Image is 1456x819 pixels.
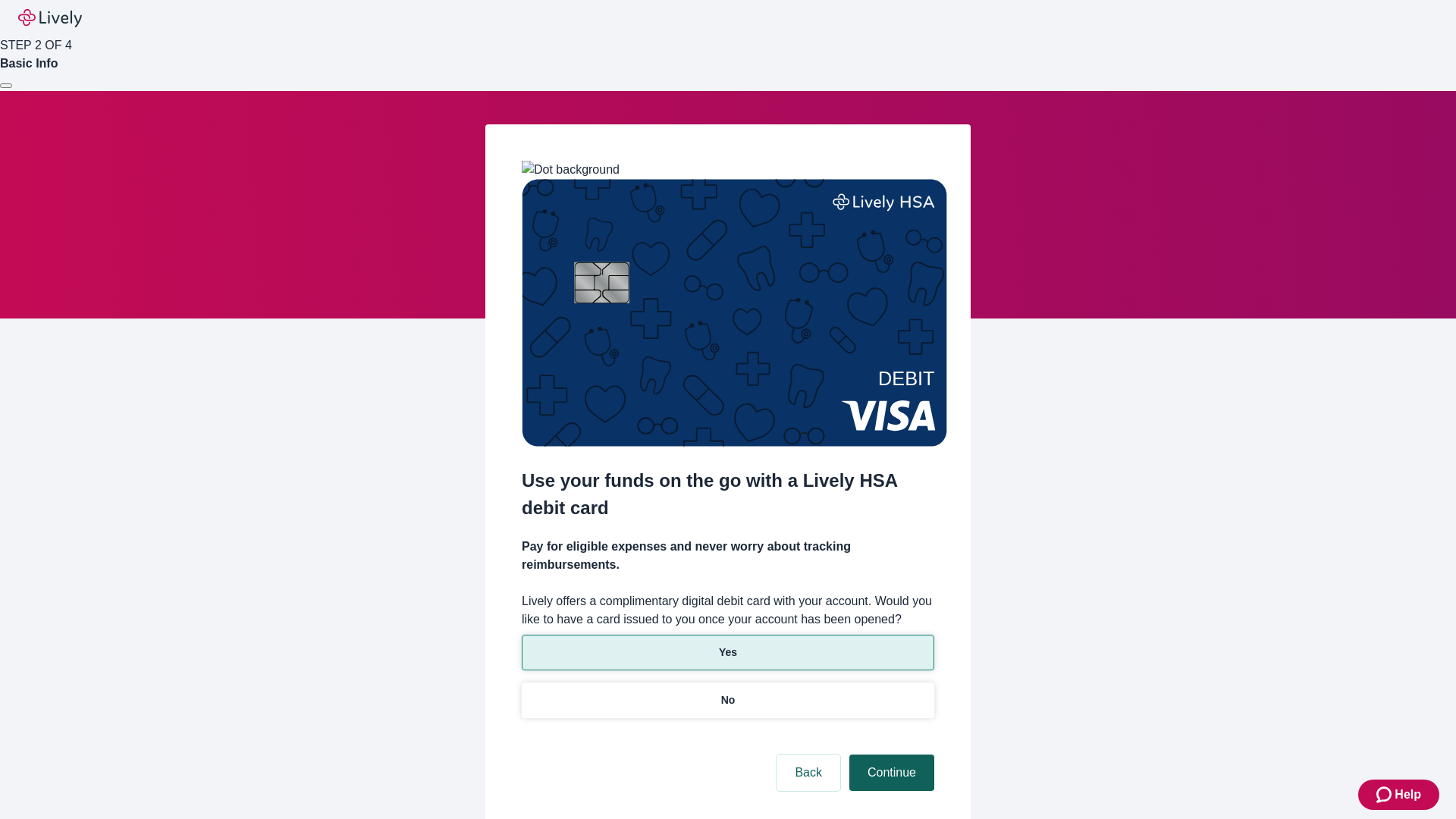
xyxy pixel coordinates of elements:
[522,682,934,718] button: No
[522,467,934,522] h2: Use your funds on the go with a Lively HSA debit card
[721,692,736,708] p: No
[1358,780,1439,810] button: Zendesk support iconHelp
[777,755,840,791] button: Back
[522,179,947,447] img: Debit card
[18,9,82,27] img: Lively
[522,635,934,670] button: Yes
[1376,786,1395,804] svg: Zendesk support icon
[522,538,934,574] h4: Pay for eligible expenses and never worry about tracking reimbursements.
[1395,786,1421,804] span: Help
[849,755,934,791] button: Continue
[522,592,934,629] label: Lively offers a complimentary digital debit card with your account. Would you like to have a card...
[522,161,620,179] img: Dot background
[719,645,737,661] p: Yes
